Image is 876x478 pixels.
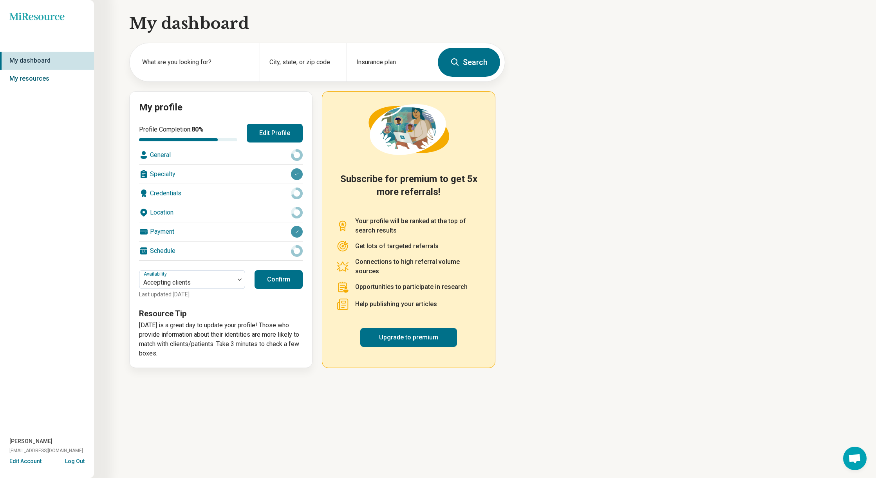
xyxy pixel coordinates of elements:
[142,58,250,67] label: What are you looking for?
[9,457,42,465] button: Edit Account
[355,257,481,276] p: Connections to high referral volume sources
[65,457,85,464] button: Log Out
[139,184,303,203] div: Credentials
[355,282,468,292] p: Opportunities to participate in research
[355,216,481,235] p: Your profile will be ranked at the top of search results
[139,203,303,222] div: Location
[139,125,237,141] div: Profile Completion:
[355,242,439,251] p: Get lots of targeted referrals
[843,447,867,470] div: Open chat
[360,328,457,347] a: Upgrade to premium
[247,124,303,142] button: Edit Profile
[336,173,481,207] h2: Subscribe for premium to get 5x more referrals!
[139,165,303,184] div: Specialty
[355,299,437,309] p: Help publishing your articles
[139,321,303,358] p: [DATE] is a great day to update your profile! Those who provide information about their identitie...
[144,271,168,277] label: Availability
[139,242,303,260] div: Schedule
[191,126,204,133] span: 80 %
[139,222,303,241] div: Payment
[9,437,52,446] span: [PERSON_NAME]
[139,146,303,164] div: General
[9,447,83,454] span: [EMAIL_ADDRESS][DOMAIN_NAME]
[139,101,303,114] h2: My profile
[139,308,303,319] h3: Resource Tip
[139,290,245,299] p: Last updated: [DATE]
[438,48,500,77] button: Search
[129,13,505,34] h1: My dashboard
[255,270,303,289] button: Confirm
